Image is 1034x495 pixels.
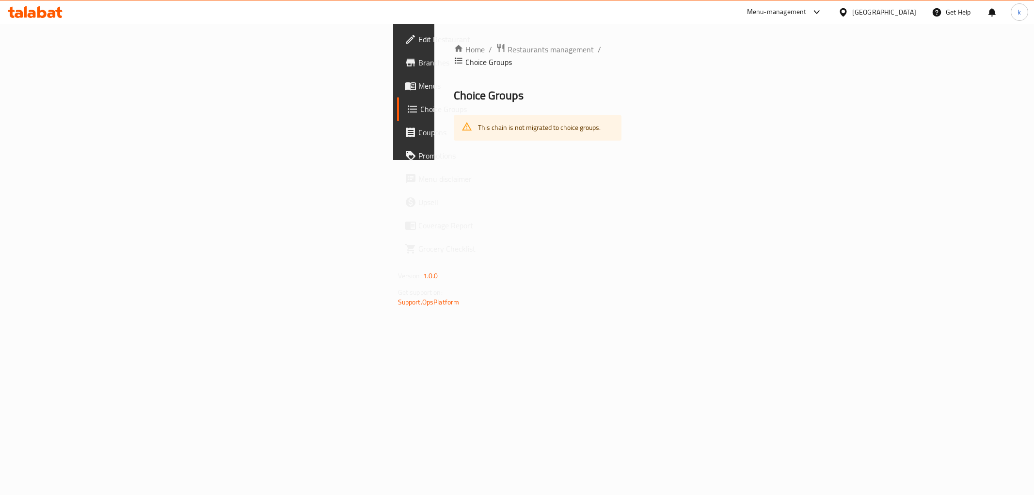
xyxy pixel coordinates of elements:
span: Coupons [418,127,558,138]
span: Get support on: [398,286,443,299]
a: Coverage Report [397,214,566,237]
a: Upsell [397,191,566,214]
a: Promotions [397,144,566,167]
span: Upsell [418,196,558,208]
span: Grocery Checklist [418,243,558,255]
span: Branches [418,57,558,68]
a: Edit Restaurant [397,28,566,51]
a: Choice Groups [397,97,566,121]
span: Choice Groups [420,103,558,115]
span: k [1018,7,1021,17]
span: Promotions [418,150,558,161]
span: Menu disclaimer [418,173,558,185]
span: 1.0.0 [423,270,438,282]
span: Coverage Report [418,220,558,231]
span: Edit Restaurant [418,33,558,45]
span: Version: [398,270,422,282]
a: Coupons [397,121,566,144]
a: Support.OpsPlatform [398,296,460,308]
a: Menus [397,74,566,97]
div: Menu-management [747,6,807,18]
a: Grocery Checklist [397,237,566,260]
span: Menus [418,80,558,92]
li: / [598,44,601,55]
a: Branches [397,51,566,74]
a: Menu disclaimer [397,167,566,191]
div: [GEOGRAPHIC_DATA] [852,7,916,17]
